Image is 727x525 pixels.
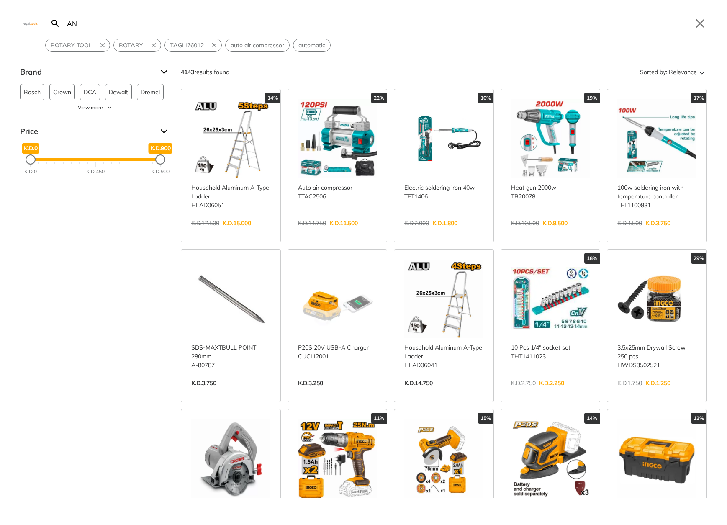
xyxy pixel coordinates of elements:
[584,413,600,424] div: 14%
[148,39,161,51] button: Remove suggestion: ROTARY
[137,84,164,100] button: Dremel
[113,39,161,52] div: Suggestion: ROTARY
[694,17,707,30] button: Close
[165,39,209,51] button: Select suggestion: TAGLI76012
[584,253,600,264] div: 18%
[293,39,331,52] div: Suggestion: automatic
[155,154,165,165] div: Maximum Price
[478,93,493,103] div: 10%
[209,39,221,51] button: Remove suggestion: TAGLI76012
[265,93,280,103] div: 14%
[50,18,60,28] svg: Search
[181,68,194,76] strong: 4143
[20,125,154,138] span: Price
[691,413,706,424] div: 13%
[164,39,222,52] div: Suggestion: TAGLI76012
[226,39,289,51] button: Select suggestion: auto air compressor
[691,93,706,103] div: 17%
[45,39,110,52] div: Suggestion: ROTARY TOOL
[141,84,160,100] span: Dremel
[638,65,707,79] button: Sorted by:Relevance Sort
[181,65,229,79] div: results found
[211,41,218,49] svg: Remove suggestion: TAGLI76012
[80,84,100,100] button: DCA
[20,84,44,100] button: Bosch
[24,168,37,175] div: K.D.0
[170,41,204,50] span: T GLI76012
[99,41,106,49] svg: Remove suggestion: ROTARY TOOL
[293,39,330,51] button: Select suggestion: automatic
[150,41,157,49] svg: Remove suggestion: ROTARY
[691,253,706,264] div: 29%
[669,65,697,79] span: Relevance
[51,41,92,50] span: ROT RY TOOL
[20,104,171,111] button: View more
[86,168,105,175] div: K.D.450
[119,41,143,50] span: ROT RY
[231,41,284,50] span: auto air compressor
[62,41,67,49] strong: A
[20,21,40,25] img: Close
[46,39,97,51] button: Select suggestion: ROTARY TOOL
[26,154,36,165] div: Minimum Price
[371,413,387,424] div: 11%
[65,13,688,33] input: Search…
[478,413,493,424] div: 15%
[78,104,103,111] span: View more
[109,84,128,100] span: Dewalt
[49,84,75,100] button: Crown
[97,39,110,51] button: Remove suggestion: ROTARY TOOL
[298,41,325,50] span: automatic
[131,41,135,49] strong: A
[151,168,170,175] div: K.D.900
[114,39,148,51] button: Select suggestion: ROTARY
[105,84,132,100] button: Dewalt
[697,67,707,77] svg: Sort
[53,84,71,100] span: Crown
[225,39,290,52] div: Suggestion: auto air compressor
[84,84,96,100] span: DCA
[20,65,154,79] span: Brand
[371,93,387,103] div: 22%
[24,84,41,100] span: Bosch
[584,93,600,103] div: 19%
[173,41,178,49] strong: A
